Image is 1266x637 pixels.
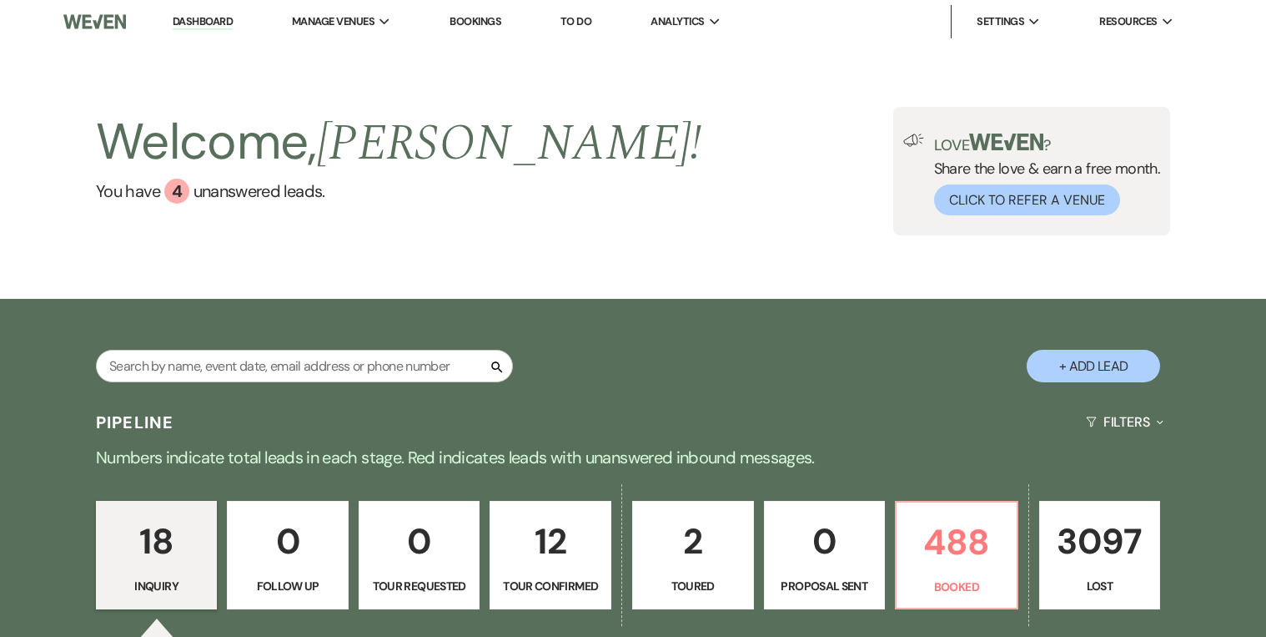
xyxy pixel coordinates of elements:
[934,134,1161,153] p: Love ?
[238,577,338,595] p: Follow Up
[907,514,1007,570] p: 488
[107,513,207,569] p: 18
[369,577,470,595] p: Tour Requested
[227,501,349,609] a: 0Follow Up
[764,501,886,609] a: 0Proposal Sent
[500,513,600,569] p: 12
[359,501,480,609] a: 0Tour Requested
[173,14,233,30] a: Dashboard
[934,185,1120,215] button: Click to Refer a Venue
[775,577,875,595] p: Proposal Sent
[490,501,611,609] a: 12Tour Confirmed
[317,105,702,182] span: [PERSON_NAME] !
[895,501,1018,609] a: 488Booked
[907,578,1007,596] p: Booked
[632,501,754,609] a: 2Toured
[903,134,924,147] img: loud-speaker-illustration.svg
[500,577,600,595] p: Tour Confirmed
[977,13,1024,30] span: Settings
[1099,13,1157,30] span: Resources
[1039,501,1161,609] a: 3097Lost
[63,4,126,39] img: Weven Logo
[33,444,1233,471] p: Numbers indicate total leads in each stage. Red indicates leads with unanswered inbound messages.
[107,577,207,595] p: Inquiry
[1027,350,1160,382] button: + Add Lead
[643,577,743,595] p: Toured
[96,501,218,609] a: 18Inquiry
[775,513,875,569] p: 0
[1050,513,1150,569] p: 3097
[1050,577,1150,595] p: Lost
[238,513,338,569] p: 0
[969,134,1043,150] img: weven-logo-green.svg
[369,513,470,569] p: 0
[643,513,743,569] p: 2
[164,179,189,204] div: 4
[96,179,702,204] a: You have 4 unanswered leads.
[651,13,704,30] span: Analytics
[450,14,501,28] a: Bookings
[1079,400,1170,444] button: Filters
[96,107,702,179] h2: Welcome,
[96,411,174,434] h3: Pipeline
[924,134,1161,215] div: Share the love & earn a free month.
[96,350,513,382] input: Search by name, event date, email address or phone number
[292,13,374,30] span: Manage Venues
[560,14,591,28] a: To Do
